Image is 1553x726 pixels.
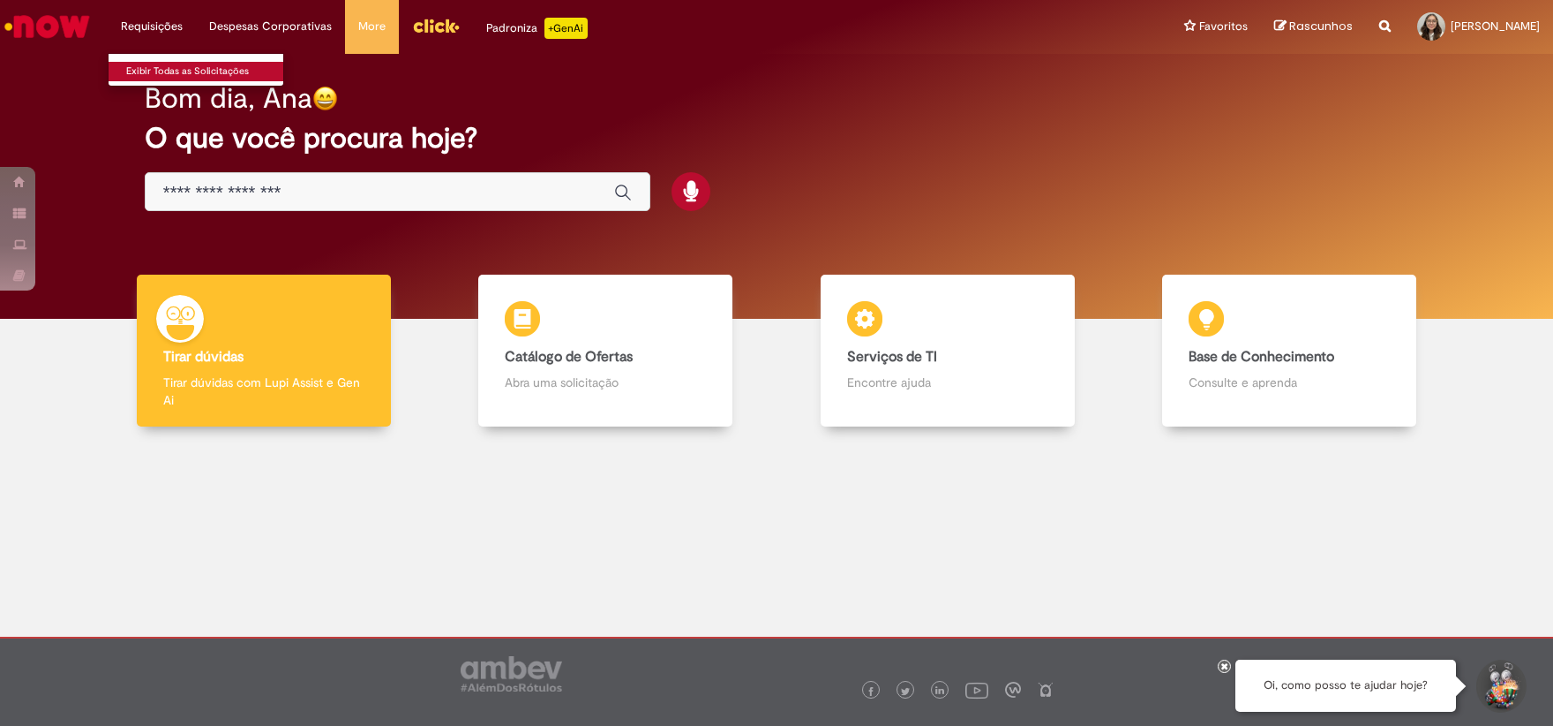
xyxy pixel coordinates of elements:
p: Tirar dúvidas com Lupi Assist e Gen Ai [163,374,364,409]
b: Catálogo de Ofertas [505,348,633,366]
h2: O que você procura hoje? [145,123,1408,154]
a: Base de Conhecimento Consulte e aprenda [1119,275,1461,427]
div: Padroniza [486,18,588,39]
a: Tirar dúvidas Tirar dúvidas com Lupi Assist e Gen Ai [93,275,435,427]
img: click_logo_yellow_360x200.png [412,12,460,39]
img: happy-face.png [312,86,338,111]
a: Serviços de TI Encontre ajuda [776,275,1119,427]
a: Rascunhos [1274,19,1353,35]
img: logo_footer_ambev_rotulo_gray.png [461,656,562,692]
span: Despesas Corporativas [209,18,332,35]
p: Abra uma solicitação [505,374,706,391]
img: logo_footer_youtube.png [965,678,988,701]
img: logo_footer_naosei.png [1038,682,1054,698]
img: logo_footer_facebook.png [867,687,875,696]
span: Requisições [121,18,183,35]
img: logo_footer_workplace.png [1005,682,1021,698]
span: Rascunhos [1289,18,1353,34]
b: Tirar dúvidas [163,348,244,366]
img: logo_footer_linkedin.png [935,686,944,697]
img: ServiceNow [2,9,93,44]
a: Exibir Todas as Solicitações [109,62,303,81]
h2: Bom dia, Ana [145,83,312,114]
span: More [358,18,386,35]
p: +GenAi [544,18,588,39]
ul: Requisições [108,53,284,87]
img: logo_footer_twitter.png [901,687,910,696]
p: Encontre ajuda [847,374,1048,391]
span: Favoritos [1199,18,1248,35]
a: Catálogo de Ofertas Abra uma solicitação [435,275,777,427]
p: Consulte e aprenda [1189,374,1390,391]
button: Iniciar Conversa de Suporte [1474,660,1527,713]
b: Serviços de TI [847,348,937,366]
span: [PERSON_NAME] [1451,19,1540,34]
b: Base de Conhecimento [1189,348,1334,366]
div: Oi, como posso te ajudar hoje? [1235,660,1456,712]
